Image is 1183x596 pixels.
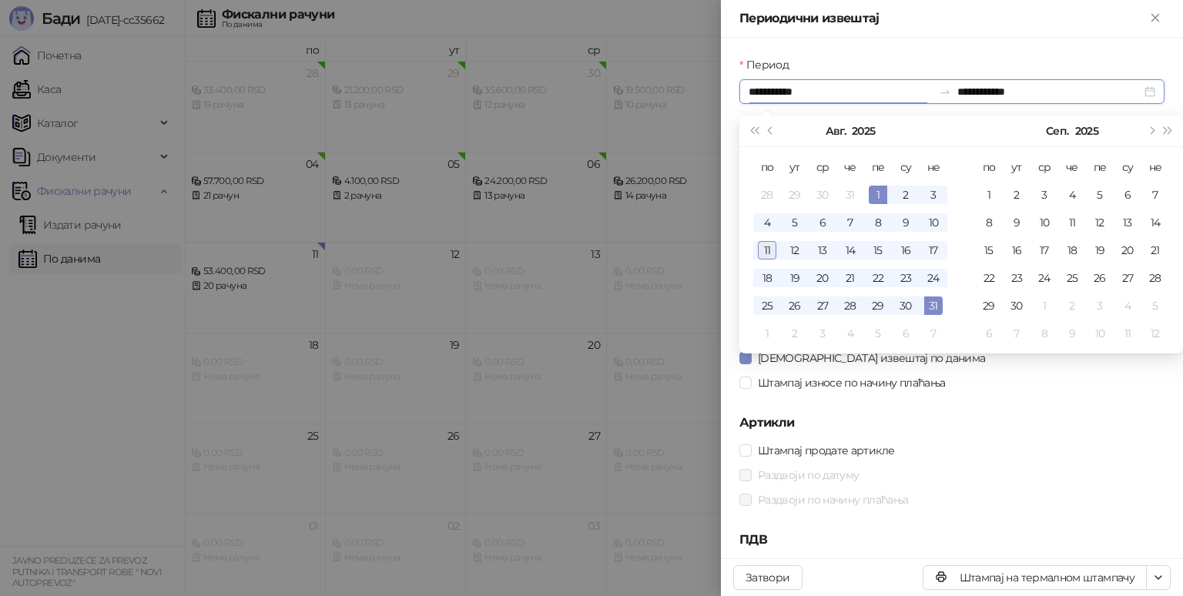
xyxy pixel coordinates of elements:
td: 2025-09-11 [1058,209,1086,236]
td: 2025-10-02 [1058,292,1086,320]
th: не [920,153,947,181]
div: 14 [841,241,860,259]
div: 1 [869,186,887,204]
div: 10 [1091,324,1109,343]
div: 3 [1091,296,1109,315]
td: 2025-08-12 [781,236,809,264]
td: 2025-09-22 [975,264,1003,292]
div: 18 [758,269,776,287]
div: Периодични извештај [739,9,1146,28]
div: 15 [980,241,998,259]
div: 27 [1118,269,1137,287]
div: 11 [1118,324,1137,343]
td: 2025-08-02 [892,181,920,209]
button: Претходна година (Control + left) [746,116,762,146]
div: 12 [786,241,804,259]
div: 4 [1118,296,1137,315]
td: 2025-07-30 [809,181,836,209]
div: 9 [1007,213,1026,232]
th: по [753,153,781,181]
button: Претходни месец (PageUp) [762,116,779,146]
span: Раздвоји по датуму [752,467,865,484]
span: Раздвоји по начину плаћања [752,491,914,508]
button: Следећи месец (PageDown) [1142,116,1159,146]
div: 25 [758,296,776,315]
td: 2025-09-30 [1003,292,1031,320]
div: 26 [1091,269,1109,287]
div: 13 [813,241,832,259]
div: 28 [1146,269,1165,287]
td: 2025-08-25 [753,292,781,320]
span: Штампај износе по начину плаћања [752,374,952,391]
td: 2025-07-29 [781,181,809,209]
div: 28 [841,296,860,315]
div: 12 [1091,213,1109,232]
span: to [939,85,951,98]
td: 2025-09-09 [1003,209,1031,236]
div: 28 [758,186,776,204]
div: 12 [1146,324,1165,343]
div: 10 [1035,213,1054,232]
td: 2025-09-24 [1031,264,1058,292]
div: 23 [1007,269,1026,287]
td: 2025-08-06 [809,209,836,236]
div: 9 [896,213,915,232]
div: 15 [869,241,887,259]
div: 5 [786,213,804,232]
td: 2025-08-26 [781,292,809,320]
td: 2025-07-28 [753,181,781,209]
div: 6 [896,324,915,343]
div: 29 [980,296,998,315]
div: 13 [1118,213,1137,232]
div: 6 [1118,186,1137,204]
div: 7 [924,324,943,343]
td: 2025-10-05 [1141,292,1169,320]
td: 2025-09-02 [781,320,809,347]
div: 31 [924,296,943,315]
td: 2025-09-04 [836,320,864,347]
button: Штампај на термалном штампачу [923,565,1147,590]
td: 2025-10-08 [1031,320,1058,347]
td: 2025-08-23 [892,264,920,292]
td: 2025-09-05 [1086,181,1114,209]
div: 3 [924,186,943,204]
div: 26 [786,296,804,315]
span: [DEMOGRAPHIC_DATA] извештај по данима [752,350,991,367]
span: close-circle [1144,86,1155,97]
td: 2025-08-04 [753,209,781,236]
div: 24 [924,269,943,287]
td: 2025-08-30 [892,292,920,320]
td: 2025-09-07 [1141,181,1169,209]
td: 2025-09-26 [1086,264,1114,292]
td: 2025-09-06 [1114,181,1141,209]
td: 2025-10-01 [1031,292,1058,320]
button: Затвори [733,565,803,590]
div: 11 [1063,213,1081,232]
td: 2025-08-17 [920,236,947,264]
div: 30 [896,296,915,315]
div: 11 [758,241,776,259]
div: 1 [1035,296,1054,315]
div: 5 [1091,186,1109,204]
th: су [892,153,920,181]
div: 6 [813,213,832,232]
td: 2025-08-20 [809,264,836,292]
button: Следећа година (Control + right) [1160,116,1177,146]
div: 30 [1007,296,1026,315]
div: 21 [841,269,860,287]
td: 2025-08-01 [864,181,892,209]
div: 17 [924,241,943,259]
div: 1 [980,186,998,204]
div: 20 [1118,241,1137,259]
td: 2025-09-13 [1114,209,1141,236]
td: 2025-10-09 [1058,320,1086,347]
td: 2025-09-25 [1058,264,1086,292]
div: 8 [980,213,998,232]
td: 2025-08-31 [920,292,947,320]
td: 2025-09-07 [920,320,947,347]
input: Период [749,83,933,100]
label: Период [739,56,798,73]
td: 2025-08-07 [836,209,864,236]
div: 3 [1035,186,1054,204]
td: 2025-09-17 [1031,236,1058,264]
